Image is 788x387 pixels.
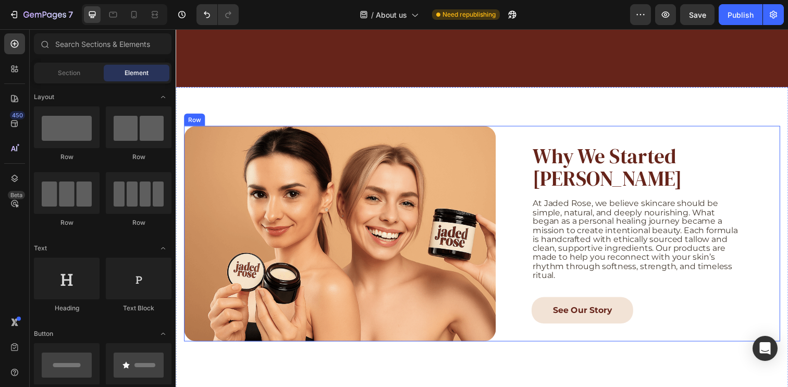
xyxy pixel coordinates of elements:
span: Save [689,10,706,19]
iframe: Design area [176,29,788,387]
div: Beta [8,191,25,199]
span: Element [125,68,149,78]
div: Undo/Redo [196,4,239,25]
div: Row [34,218,100,227]
a: See Our Story [363,273,467,300]
span: Toggle open [155,240,171,257]
span: Layout [34,92,54,102]
input: Search Sections & Elements [34,33,171,54]
div: Publish [728,9,754,20]
div: 450 [10,111,25,119]
span: Button [34,329,53,338]
span: About us [376,9,407,20]
p: See Our Story [385,282,446,293]
div: Row [106,218,171,227]
span: Need republishing [442,10,496,19]
span: Section [58,68,80,78]
div: Open Intercom Messenger [753,336,778,361]
div: Text Block [106,304,171,313]
span: Toggle open [155,325,171,342]
p: 7 [68,8,73,21]
span: Toggle open [155,89,171,105]
h2: Why We Started [PERSON_NAME] [363,117,581,165]
div: Row [106,152,171,162]
div: Heading [34,304,100,313]
span: Text [34,244,47,253]
button: 7 [4,4,78,25]
p: At Jaded Rose, we believe skincare should be simple, natural, and deeply nourishing. What began a... [364,173,580,256]
span: / [371,9,374,20]
button: Publish [719,4,762,25]
button: Save [680,4,715,25]
div: Row [34,152,100,162]
div: Row [10,88,28,97]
